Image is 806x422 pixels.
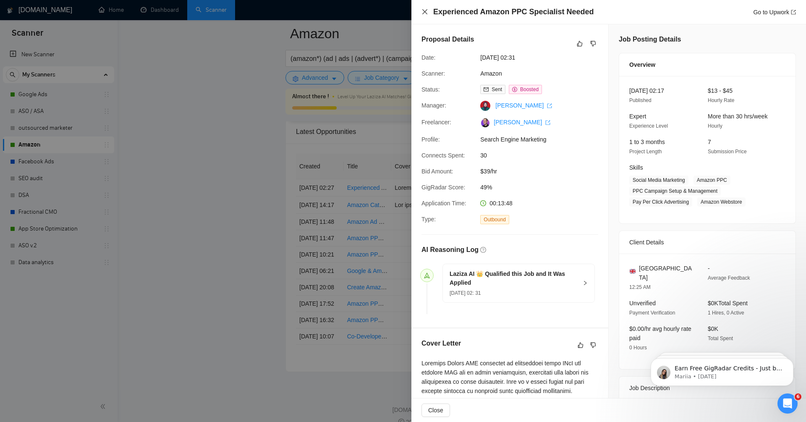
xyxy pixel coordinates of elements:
[588,39,598,49] button: dislike
[512,87,517,92] span: dollar
[492,86,502,92] span: Sent
[480,69,606,78] span: Amazon
[629,87,664,94] span: [DATE] 02:17
[629,325,691,341] span: $0.00/hr avg hourly rate paid
[576,340,586,350] button: like
[629,164,643,171] span: Skills
[708,87,733,94] span: $13 - $45
[629,284,651,290] span: 12:25 AM
[547,103,552,108] span: export
[708,300,748,307] span: $0K Total Spent
[629,197,692,207] span: Pay Per Click Advertising
[629,310,675,316] span: Payment Verification
[421,102,446,109] span: Manager:
[629,231,785,254] div: Client Details
[629,377,785,399] div: Job Description
[545,120,550,125] span: export
[629,300,656,307] span: Unverified
[693,176,730,185] span: Amazon PPC
[421,216,436,223] span: Type:
[708,336,733,341] span: Total Spent
[629,186,721,196] span: PPC Campaign Setup & Management
[588,340,598,350] button: dislike
[433,7,594,17] h4: Experienced Amazon PPC Specialist Needed
[421,404,450,417] button: Close
[708,325,718,332] span: $0K
[450,290,481,296] span: [DATE] 02: 31
[638,341,806,399] iframe: Intercom notifications message
[480,215,509,224] span: Outbound
[777,393,798,414] iframe: Intercom live chat
[450,270,578,287] h5: Laziza AI 👑 Qualified this Job and It Was Applied
[489,200,513,207] span: 00:13:48
[520,86,539,92] span: Boosted
[708,123,722,129] span: Hourly
[629,139,665,145] span: 1 to 3 months
[583,280,588,286] span: right
[708,139,711,145] span: 7
[480,118,490,128] img: c1ggvvhzv4-VYMujOMOeOswai6QpH6ki91yA4Bzvxvxv6k-zlICQDJMFYhEUXvU1Zw
[480,167,606,176] span: $39/hr
[480,200,486,206] span: clock-circle
[708,113,767,120] span: More than 30 hrs/week
[421,168,453,175] span: Bid Amount:
[578,342,584,349] span: like
[484,87,489,92] span: mail
[630,268,636,274] img: 🇬🇧
[421,70,445,77] span: Scanner:
[480,151,606,160] span: 30
[629,113,646,120] span: Expert
[421,245,479,255] h5: AI Reasoning Log
[708,97,734,103] span: Hourly Rate
[629,345,647,351] span: 0 Hours
[708,310,744,316] span: 1 Hires, 0 Active
[421,86,440,93] span: Status:
[421,338,461,349] h5: Cover Letter
[424,273,430,278] span: send
[629,60,655,69] span: Overview
[753,9,796,16] a: Go to Upworkexport
[428,406,443,415] span: Close
[480,53,606,62] span: [DATE] 02:31
[421,8,428,15] span: close
[619,34,681,45] h5: Job Posting Details
[421,200,466,207] span: Application Time:
[577,40,583,47] span: like
[590,342,596,349] span: dislike
[421,184,465,191] span: GigRadar Score:
[708,149,747,155] span: Submission Price
[421,152,465,159] span: Connects Spent:
[708,265,710,272] span: -
[421,119,451,126] span: Freelancer:
[480,247,486,253] span: question-circle
[629,97,652,103] span: Published
[494,119,550,126] a: [PERSON_NAME] export
[629,149,662,155] span: Project Length
[629,123,668,129] span: Experience Level
[421,34,474,45] h5: Proposal Details
[480,135,606,144] span: Search Engine Marketing
[421,54,435,61] span: Date:
[495,102,552,109] a: [PERSON_NAME] export
[480,183,606,192] span: 49%
[795,393,801,400] span: 6
[639,264,694,282] span: [GEOGRAPHIC_DATA]
[791,10,796,15] span: export
[629,176,688,185] span: Social Media Marketing
[575,39,585,49] button: like
[590,40,596,47] span: dislike
[421,136,440,143] span: Profile:
[421,8,428,16] button: Close
[708,275,750,281] span: Average Feedback
[697,197,746,207] span: Amazon Webstore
